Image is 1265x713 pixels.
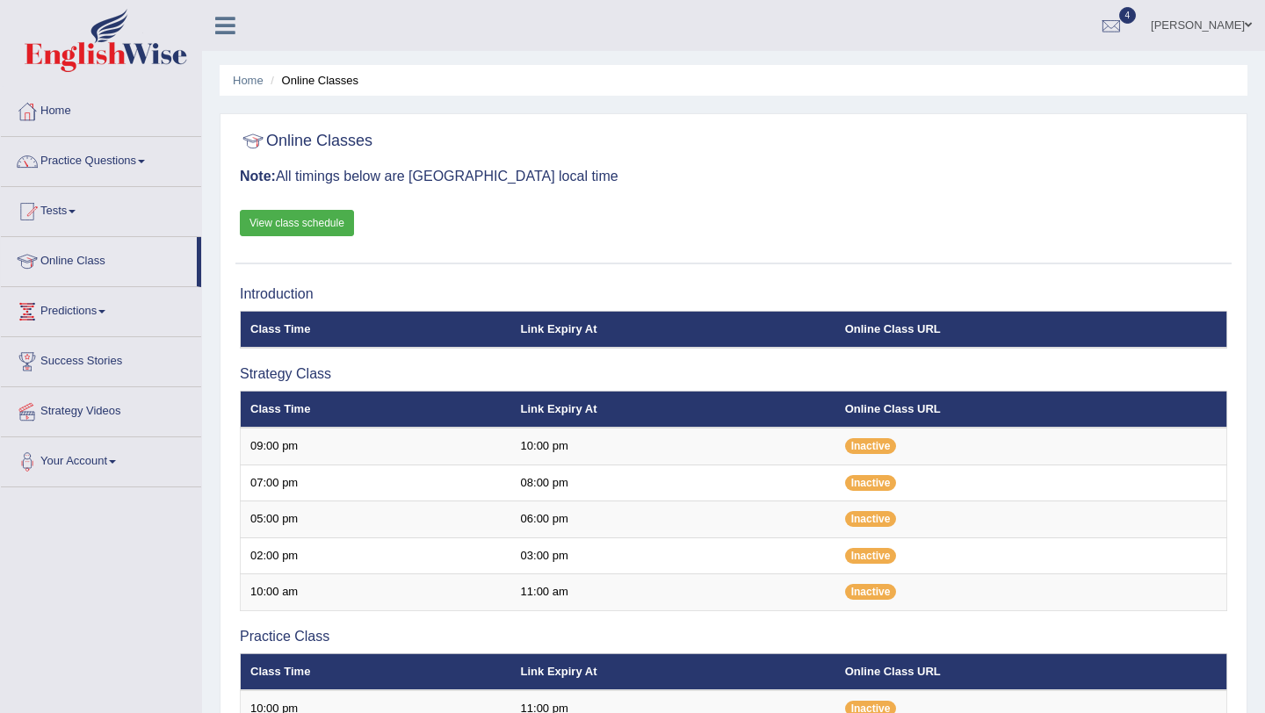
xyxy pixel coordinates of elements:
b: Note: [240,169,276,184]
th: Link Expiry At [511,311,835,348]
th: Online Class URL [835,653,1227,690]
a: Online Class [1,237,197,281]
a: Home [1,87,201,131]
li: Online Classes [266,72,358,89]
h3: Introduction [240,286,1227,302]
td: 11:00 am [511,574,835,611]
td: 09:00 pm [241,428,511,465]
span: 4 [1119,7,1137,24]
td: 10:00 am [241,574,511,611]
h3: Strategy Class [240,366,1227,382]
span: Inactive [845,475,897,491]
td: 10:00 pm [511,428,835,465]
th: Online Class URL [835,391,1227,428]
th: Link Expiry At [511,391,835,428]
a: Practice Questions [1,137,201,181]
h3: Practice Class [240,629,1227,645]
a: Strategy Videos [1,387,201,431]
h3: All timings below are [GEOGRAPHIC_DATA] local time [240,169,1227,184]
th: Class Time [241,311,511,348]
th: Class Time [241,391,511,428]
a: Success Stories [1,337,201,381]
a: Your Account [1,437,201,481]
td: 02:00 pm [241,537,511,574]
h2: Online Classes [240,128,372,155]
a: Predictions [1,287,201,331]
td: 08:00 pm [511,465,835,501]
a: Home [233,74,264,87]
a: View class schedule [240,210,354,236]
span: Inactive [845,438,897,454]
span: Inactive [845,548,897,564]
span: Inactive [845,584,897,600]
th: Online Class URL [835,311,1227,348]
a: Tests [1,187,201,231]
td: 06:00 pm [511,501,835,538]
td: 03:00 pm [511,537,835,574]
th: Link Expiry At [511,653,835,690]
span: Inactive [845,511,897,527]
td: 05:00 pm [241,501,511,538]
th: Class Time [241,653,511,690]
td: 07:00 pm [241,465,511,501]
